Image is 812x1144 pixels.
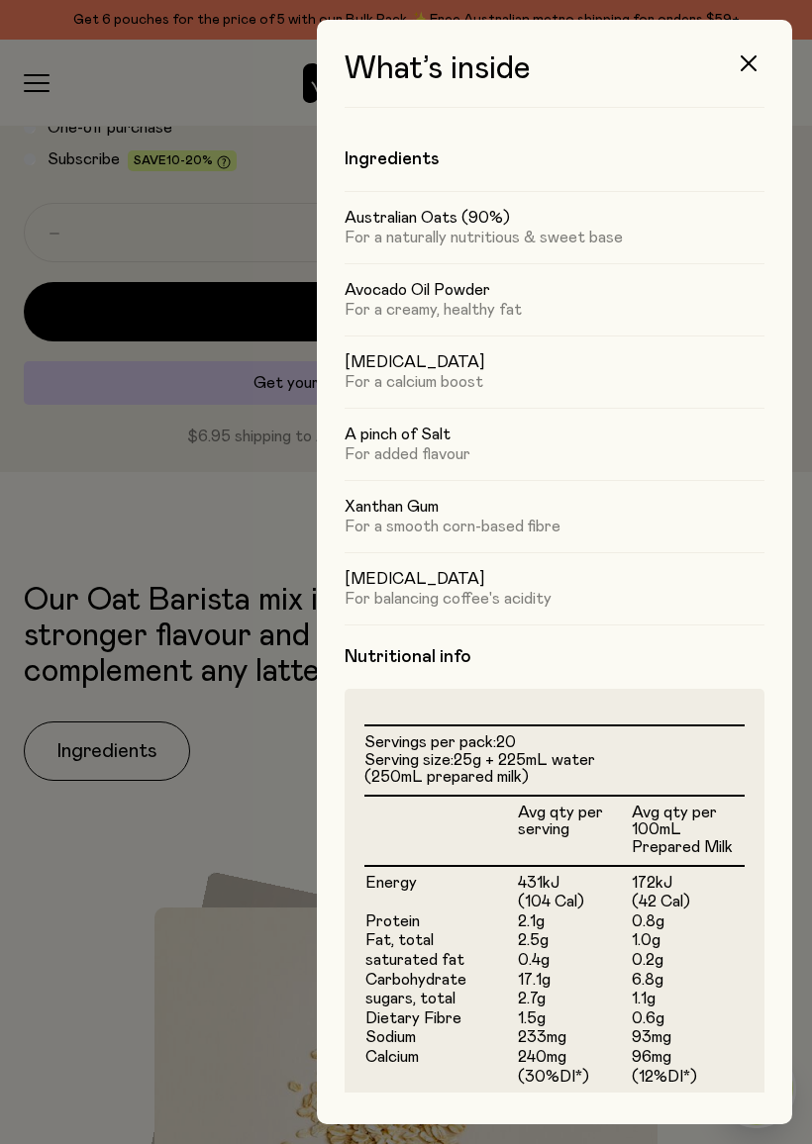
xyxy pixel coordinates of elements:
td: 2.7g [517,990,631,1009]
p: For a creamy, healthy fat [345,300,764,320]
td: (42 Cal) [631,893,745,912]
h5: A pinch of Salt [345,425,764,444]
span: sugars, total [365,991,456,1006]
p: For added flavour [345,444,764,464]
td: 172kJ [631,866,745,894]
span: Dietary Fibre [365,1010,461,1026]
span: Fat, total [365,932,434,948]
td: 233mg [517,1028,631,1048]
td: 431kJ [517,866,631,894]
span: 20 [496,734,516,750]
h5: Xanthan Gum [345,497,764,517]
span: Protein [365,913,420,929]
td: 0.4g [517,951,631,971]
p: For balancing coffee's acidity [345,589,764,609]
p: For a calcium boost [345,372,764,392]
h4: Nutritional info [345,645,764,669]
span: Carbohydrate [365,972,466,988]
td: 96mg [631,1048,745,1068]
td: 2.1g [517,912,631,932]
p: For a naturally nutritious & sweet base [345,228,764,247]
span: Energy [365,875,417,891]
td: 0.8g [631,912,745,932]
h5: [MEDICAL_DATA] [345,352,764,372]
th: Avg qty per 100mL Prepared Milk [631,796,745,866]
li: Serving size: [364,752,745,787]
td: 240mg [517,1048,631,1068]
span: Calcium [365,1049,419,1065]
td: 0.6g [631,1009,745,1029]
td: 1.5g [517,1009,631,1029]
td: (12%DI*) [631,1068,745,1095]
p: For a smooth corn-based fibre [345,517,764,536]
h4: Ingredients [345,147,764,171]
td: 1.0g [631,931,745,951]
td: 93mg [631,1028,745,1048]
td: 17.1g [517,971,631,991]
td: (104 Cal) [517,893,631,912]
h5: Australian Oats (90%) [345,208,764,228]
span: 25g + 225mL water (250mL prepared milk) [364,752,595,786]
td: 0.2g [631,951,745,971]
h5: Avocado Oil Powder [345,280,764,300]
h5: [MEDICAL_DATA] [345,569,764,589]
td: (30%DI*) [517,1068,631,1095]
th: Avg qty per serving [517,796,631,866]
td: 1.1g [631,990,745,1009]
span: saturated fat [365,952,464,968]
h3: What’s inside [345,51,764,108]
li: Servings per pack: [364,734,745,752]
span: Sodium [365,1029,416,1045]
td: 6.8g [631,971,745,991]
td: 2.5g [517,931,631,951]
